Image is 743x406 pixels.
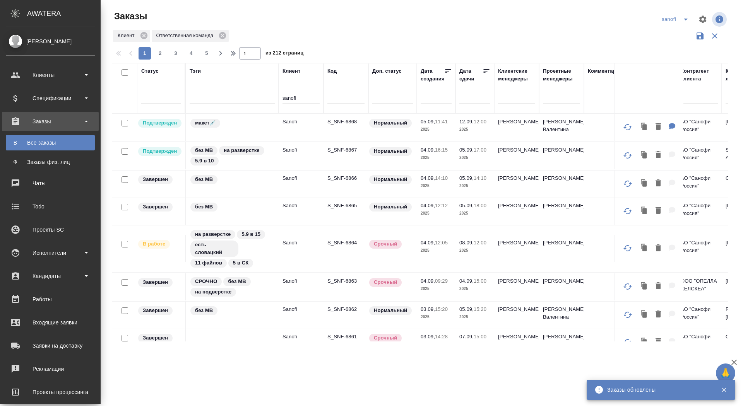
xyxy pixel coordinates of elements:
[152,30,229,42] div: Ответственная команда
[652,334,665,350] button: Удалить
[195,230,231,238] p: на разверстке
[195,119,216,127] p: макет💉
[143,119,177,127] p: Подтвержден
[195,203,213,211] p: без МВ
[2,382,99,402] a: Проекты процессинга
[637,147,652,163] button: Клонировать
[421,278,435,284] p: 04.09,
[195,147,213,154] p: без МВ
[652,176,665,191] button: Удалить
[435,147,448,153] p: 16:15
[681,333,718,348] p: АО "Санофи Россия"
[195,288,231,296] p: на подверстке
[143,240,165,248] p: В работе
[10,139,91,147] div: Все заказы
[459,175,474,181] p: 05.09,
[6,386,95,398] div: Проекты процессинга
[112,10,147,22] span: Заказы
[421,240,435,246] p: 04.09,
[681,305,718,321] p: АО "Санофи Россия"
[539,114,584,141] td: [PERSON_NAME] Валентина
[190,305,275,316] div: без МВ
[2,359,99,379] a: Рекламации
[539,302,584,329] td: [PERSON_NAME] Валентина
[143,176,168,183] p: Завершен
[327,333,365,341] p: S_SNF-6861
[607,386,709,394] div: Заказы обновлены
[474,278,486,284] p: 15:00
[10,158,91,166] div: Заказы физ. лиц
[195,241,234,256] p: есть словацкий
[652,307,665,322] button: Удалить
[327,239,365,247] p: S_SNF-6864
[282,333,320,341] p: Sanofi
[368,146,413,157] div: Статус по умолчанию для стандартных заказов
[137,146,181,157] div: Выставляет КМ после уточнения всех необходимых деталей и получения согласия клиента на запуск. С ...
[143,203,168,211] p: Завершен
[156,32,216,39] p: Ответственная команда
[539,273,584,300] td: [PERSON_NAME]
[137,174,181,185] div: Выставляет КМ при направлении счета или после выполнения всех работ/сдачи заказа клиенту. Окончат...
[618,305,637,324] button: Обновить
[681,277,718,293] p: ООО "ОПЕЛЛА ХЕЛСКЕА"
[154,47,166,60] button: 2
[6,116,95,127] div: Заказы
[660,13,693,26] div: split button
[421,341,452,348] p: 2025
[282,118,320,126] p: Sanofi
[137,277,181,288] div: Выставляет КМ при направлении счета или после выполнения всех работ/сдачи заказа клиенту. Окончат...
[6,177,95,189] div: Чаты
[200,47,213,60] button: 5
[368,174,413,185] div: Статус по умолчанию для стандартных заказов
[435,306,448,312] p: 15:20
[494,235,539,262] td: [PERSON_NAME]
[374,203,407,211] p: Нормальный
[474,306,486,312] p: 15:20
[327,67,337,75] div: Код
[716,363,735,383] button: 🙏
[368,333,413,343] div: Выставляется автоматически, если на указанный объем услуг необходимо больше времени в стандартном...
[190,118,275,128] div: макет💉
[459,119,474,125] p: 12.09,
[712,12,728,27] span: Посмотреть информацию
[6,92,95,104] div: Спецификации
[265,48,303,60] span: из 212 страниц
[474,203,486,208] p: 18:00
[618,277,637,296] button: Обновить
[190,174,275,185] div: без МВ
[6,135,95,150] a: ВВсе заказы
[693,10,712,29] span: Настроить таблицу
[435,334,448,339] p: 14:28
[719,365,732,381] span: 🙏
[637,334,652,350] button: Клонировать
[652,119,665,135] button: Удалить
[474,147,486,153] p: 17:00
[2,220,99,239] a: Проекты SC
[6,270,95,282] div: Кандидаты
[681,118,718,133] p: АО "Санофи Россия"
[435,240,448,246] p: 12:05
[435,175,448,181] p: 14:10
[137,305,181,316] div: Выставляет КМ при направлении счета или после выполнения всех работ/сдачи заказа клиенту. Окончат...
[716,386,732,393] button: Закрыть
[421,119,435,125] p: 05.09,
[652,147,665,163] button: Удалить
[459,341,490,348] p: 2025
[459,247,490,254] p: 2025
[474,175,486,181] p: 14:10
[6,69,95,81] div: Клиенты
[421,147,435,153] p: 04.09,
[421,154,452,162] p: 2025
[282,174,320,182] p: Sanofi
[459,240,474,246] p: 08.09,
[474,119,486,125] p: 12:00
[154,49,166,57] span: 2
[543,67,580,83] div: Проектные менеджеры
[6,201,95,212] div: Todo
[459,313,490,321] p: 2025
[421,334,435,339] p: 03.09,
[707,29,722,43] button: Сбросить фильтры
[494,198,539,225] td: [PERSON_NAME]
[693,29,707,43] button: Сохранить фильтры
[459,306,474,312] p: 05.09,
